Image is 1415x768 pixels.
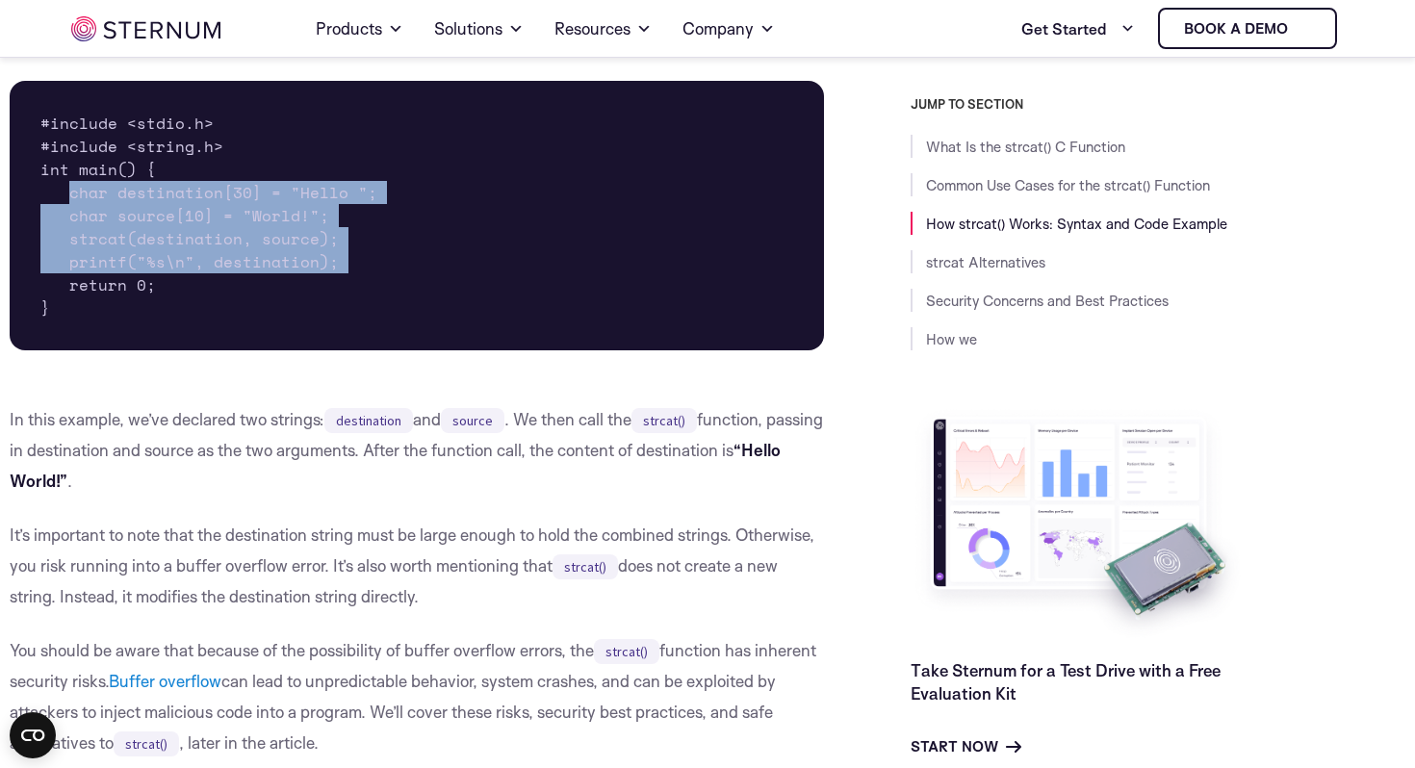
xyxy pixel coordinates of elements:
img: Take Sternum for a Test Drive with a Free Evaluation Kit [911,404,1248,644]
pre: #include <stdio.h> #include <string.h> int main() { char destination[30] = "Hello "; char source[... [10,81,824,350]
a: Common Use Cases for the strcat() Function [926,176,1210,194]
img: sternum iot [1296,21,1311,37]
p: You should be aware that because of the possibility of buffer overflow errors, the function has i... [10,635,824,758]
p: In this example, we’ve declared two strings: and . We then call the function, passing in destinat... [10,404,824,497]
a: strcat Alternatives [926,253,1045,271]
a: Company [682,2,775,56]
button: Open CMP widget [10,712,56,758]
code: strcat() [631,408,697,433]
a: Solutions [434,2,524,56]
p: It’s important to note that the destination string must be large enough to hold the combined stri... [10,520,824,612]
a: Resources [554,2,652,56]
img: sternum iot [71,16,220,41]
a: How strcat() Works: Syntax and Code Example [926,215,1227,233]
a: Products [316,2,403,56]
a: What Is the strcat() C Function [926,138,1125,156]
a: Security Concerns and Best Practices [926,292,1169,310]
a: Get Started [1021,10,1135,48]
a: How we [926,330,977,348]
code: strcat() [553,554,618,579]
a: Book a demo [1158,8,1337,49]
code: source [441,408,504,433]
h3: JUMP TO SECTION [911,96,1405,112]
code: destination [324,408,413,433]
